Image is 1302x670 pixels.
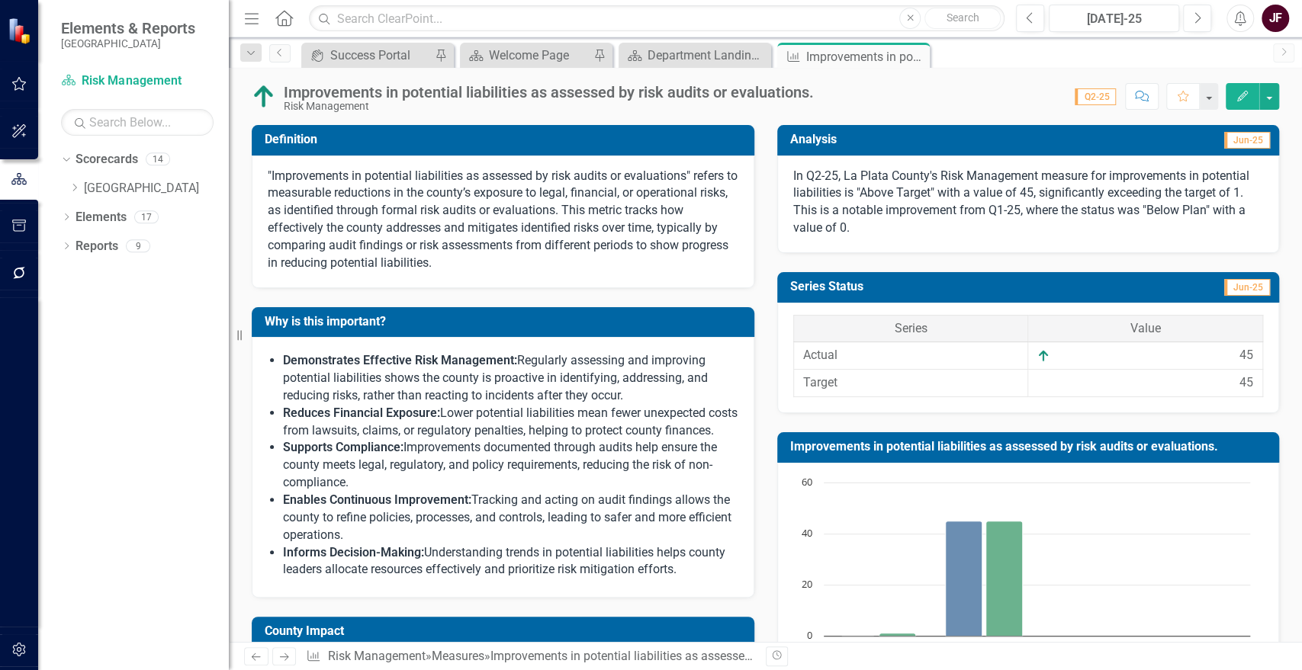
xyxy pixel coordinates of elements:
div: Welcome Page [489,46,590,65]
a: Reports [76,238,118,255]
a: Department Landing Page [622,46,767,65]
input: Search Below... [61,109,214,136]
h3: Analysis [790,133,1029,146]
div: 45 [1239,374,1253,392]
div: Success Portal [330,46,431,65]
p: Improvements documented through audits help ensure the county meets legal, regulatory, and policy... [283,439,738,492]
button: JF [1262,5,1289,32]
strong: Enables Continuous Improvement: [283,492,471,507]
path: Q1-25, 1. Target. [879,633,915,636]
div: 17 [134,210,159,223]
input: Search ClearPoint... [309,5,1005,32]
button: Search [924,8,1001,29]
div: 45 [1239,347,1253,364]
p: Lower potential liabilities mean fewer unexpected costs from lawsuits, claims, or regulatory pena... [283,405,738,440]
a: Success Portal [305,46,431,65]
strong: Informs Decision-Making: [283,545,424,559]
a: Risk Management [328,649,426,663]
strong: Reduces Financial Exposure: [283,406,440,420]
a: Measures [432,649,484,663]
div: [DATE]-25 [1054,10,1174,28]
td: Actual [793,342,1028,370]
p: "Improvements in potential liabilities as assessed by risk audits or evaluations" refers to measu... [268,168,738,272]
div: Improvements in potential liabilities as assessed by risk audits or evaluations. [490,649,908,663]
span: Q2-25 [1075,88,1116,105]
h3: Why is this important? [265,315,747,329]
path: Q2-25, 45. Target. [985,521,1022,636]
a: Risk Management [61,72,214,90]
div: » » [306,648,754,665]
h3: Improvements in potential liabilities as assessed by risk audits or evaluations. [790,440,1272,454]
span: Jun-25 [1224,279,1270,296]
a: Welcome Page [464,46,590,65]
a: Elements [76,209,127,226]
small: [GEOGRAPHIC_DATA] [61,37,195,50]
div: Risk Management [284,101,814,112]
text: 20 [802,577,812,591]
a: [GEOGRAPHIC_DATA] [84,180,229,197]
div: 9 [126,239,150,252]
div: Department Landing Page [648,46,767,65]
p: Understanding trends in potential liabilities helps county leaders allocate resources effectively... [283,544,738,579]
p: In Q2-25, La Plata County's Risk Management measure for improvements in potential liabilities is ... [793,168,1264,237]
h3: County Impact [265,624,747,638]
strong: Demonstrates Effective Risk Management: [283,353,517,367]
p: Regularly assessing and improving potential liabilities shows the county is proactive in identify... [283,352,738,405]
a: Scorecards [76,151,138,168]
span: Search [947,11,979,24]
strong: Supports Compliance: [283,440,403,454]
span: Jun-25 [1224,132,1270,149]
div: Improvements in potential liabilities as assessed by risk audits or evaluations. [806,47,926,66]
span: Elements & Reports [61,19,195,37]
p: Tracking and acting on audit findings allows the county to refine policies, processes, and contro... [283,492,738,544]
div: Improvements in potential liabilities as assessed by risk audits or evaluations. [284,84,814,101]
th: Series [793,315,1028,342]
path: Q2-25, 45. Actual. [945,521,982,636]
text: 60 [802,475,812,489]
button: [DATE]-25 [1049,5,1179,32]
h3: Definition [265,133,747,146]
img: Above Target [252,85,276,109]
img: ClearPoint Strategy [8,17,34,43]
h3: Series Status [790,280,1083,293]
text: 40 [802,526,812,540]
th: Value [1028,315,1263,342]
text: 0 [807,628,812,642]
img: Above Target [1037,350,1050,362]
div: 14 [146,153,170,166]
td: Target [793,370,1028,397]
